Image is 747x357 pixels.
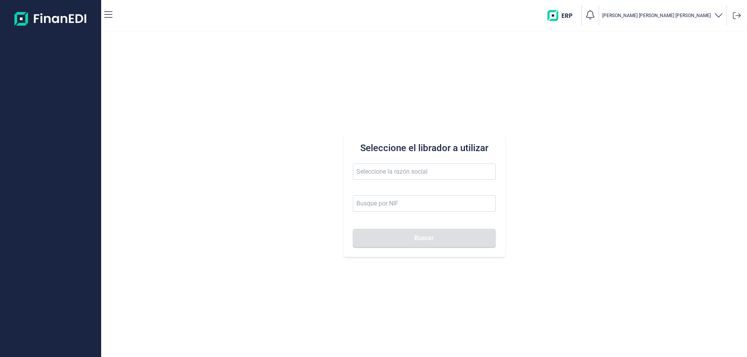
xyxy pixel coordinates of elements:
[602,10,723,21] button: [PERSON_NAME] [PERSON_NAME] [PERSON_NAME]
[602,12,711,19] p: [PERSON_NAME] [PERSON_NAME] [PERSON_NAME]
[353,164,496,180] input: Seleccione la razón social
[14,6,87,31] img: Logo de aplicación
[547,10,578,21] img: erp
[353,229,496,247] button: Buscar
[414,235,434,241] span: Buscar
[353,142,496,154] h3: Seleccione el librador a utilizar
[353,195,496,212] input: Busque por NIF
